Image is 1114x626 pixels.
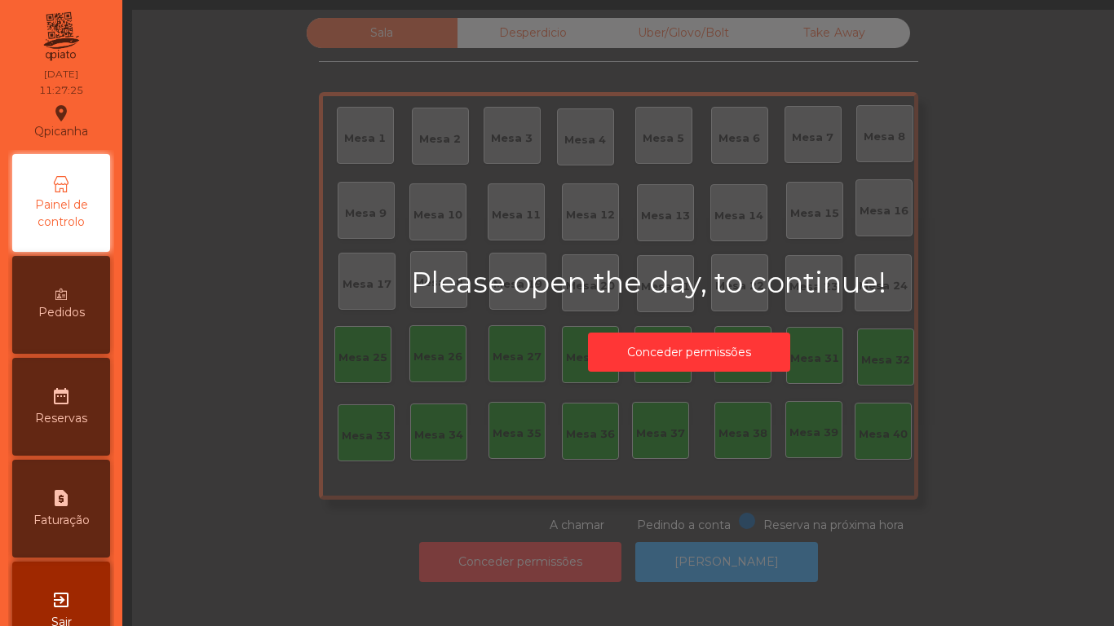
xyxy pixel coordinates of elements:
span: Faturação [33,512,90,529]
img: qpiato [41,8,81,65]
button: Conceder permissões [588,333,790,373]
span: Painel de controlo [16,196,106,231]
div: Qpicanha [34,101,88,142]
i: request_page [51,488,71,508]
span: Pedidos [38,304,85,321]
span: Reservas [35,410,87,427]
i: date_range [51,386,71,406]
h2: Please open the day, to continue! [411,266,968,300]
i: location_on [51,104,71,123]
div: [DATE] [44,67,78,82]
i: exit_to_app [51,590,71,610]
div: 11:27:25 [39,83,83,98]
